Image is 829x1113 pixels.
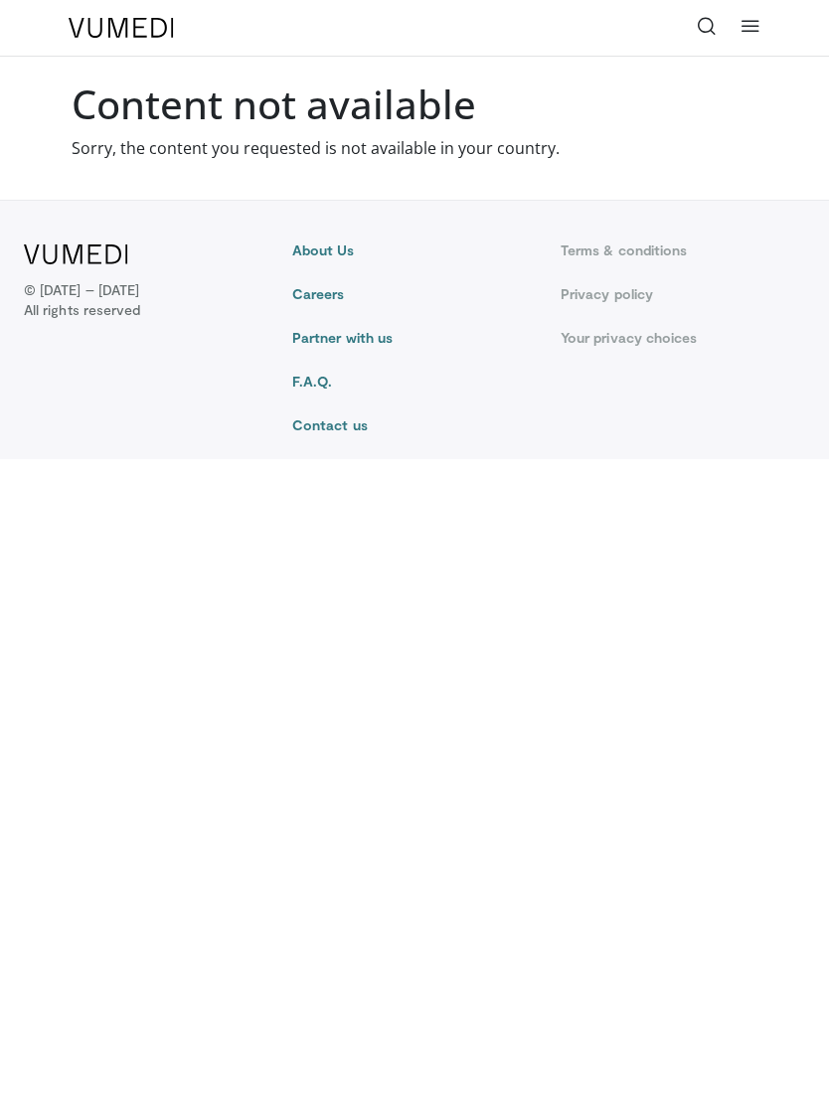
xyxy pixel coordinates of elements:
[72,80,757,128] h1: Content not available
[72,136,757,160] p: Sorry, the content you requested is not available in your country.
[24,300,140,320] span: All rights reserved
[561,284,805,304] a: Privacy policy
[24,244,128,264] img: VuMedi Logo
[69,18,174,38] img: VuMedi Logo
[292,240,537,260] a: About Us
[292,328,537,348] a: Partner with us
[292,415,537,435] a: Contact us
[24,280,140,320] p: © [DATE] – [DATE]
[292,284,537,304] a: Careers
[292,372,537,392] a: F.A.Q.
[561,240,805,260] a: Terms & conditions
[561,328,805,348] a: Your privacy choices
